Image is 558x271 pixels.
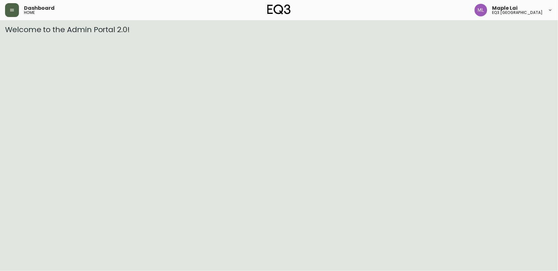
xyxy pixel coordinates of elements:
[492,6,518,11] span: Maple Lai
[475,4,487,16] img: 61e28cffcf8cc9f4e300d877dd684943
[24,6,55,11] span: Dashboard
[24,11,35,14] h5: home
[267,4,291,14] img: logo
[5,25,553,34] h3: Welcome to the Admin Portal 2.0!
[492,11,543,14] h5: eq3 [GEOGRAPHIC_DATA]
